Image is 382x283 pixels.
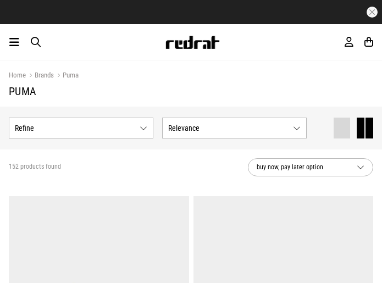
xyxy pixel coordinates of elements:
[248,158,373,176] button: buy now, pay later option
[162,118,307,138] button: Relevance
[9,118,153,138] button: Refine
[165,36,220,49] img: Redrat logo
[15,124,135,132] span: Refine
[26,71,54,81] a: Brands
[54,71,79,81] a: Puma
[9,71,26,79] a: Home
[9,163,61,171] span: 152 products found
[109,7,274,18] iframe: Customer reviews powered by Trustpilot
[168,124,289,132] span: Relevance
[257,162,348,173] span: buy now, pay later option
[9,85,373,98] h1: Puma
